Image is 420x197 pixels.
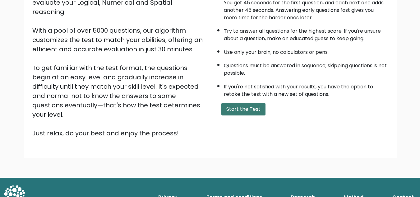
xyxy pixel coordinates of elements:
[221,103,265,115] button: Start the Test
[224,80,388,98] li: If you're not satisfied with your results, you have the option to retake the test with a new set ...
[224,59,388,77] li: Questions must be answered in sequence; skipping questions is not possible.
[224,45,388,56] li: Use only your brain, no calculators or pens.
[224,24,388,42] li: Try to answer all questions for the highest score. If you're unsure about a question, make an edu...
